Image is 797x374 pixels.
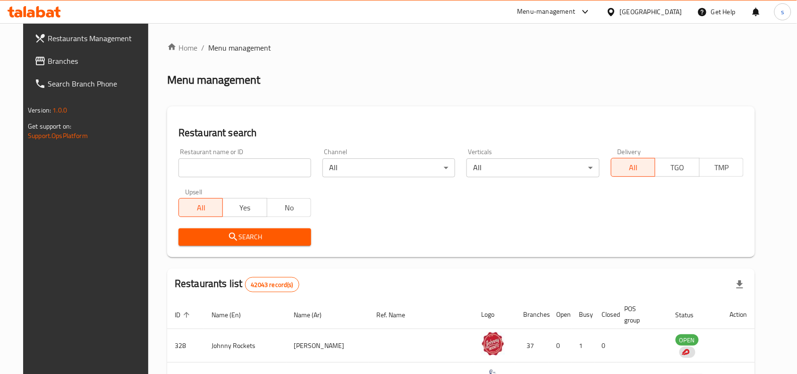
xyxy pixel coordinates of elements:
[48,33,149,44] span: Restaurants Management
[271,201,307,215] span: No
[722,300,755,329] th: Action
[27,50,156,72] a: Branches
[178,158,311,177] input: Search for restaurant name or ID..
[167,329,204,363] td: 328
[183,201,219,215] span: All
[178,228,311,246] button: Search
[167,42,197,53] a: Home
[516,300,549,329] th: Branches
[466,158,599,177] div: All
[28,130,88,142] a: Support.OpsPlatform
[699,158,744,177] button: TMP
[704,161,740,174] span: TMP
[28,120,71,132] span: Get support on:
[267,198,311,217] button: No
[676,309,706,321] span: Status
[294,309,334,321] span: Name (Ar)
[618,148,641,155] label: Delivery
[246,280,299,289] span: 42043 record(s)
[28,104,51,116] span: Version:
[178,198,223,217] button: All
[201,42,204,53] li: /
[659,161,695,174] span: TGO
[549,329,572,363] td: 0
[676,335,699,346] span: OPEN
[625,303,657,326] span: POS group
[48,78,149,89] span: Search Branch Phone
[212,309,253,321] span: Name (En)
[376,309,417,321] span: Ref. Name
[549,300,572,329] th: Open
[594,329,617,363] td: 0
[322,158,455,177] div: All
[227,201,263,215] span: Yes
[175,309,193,321] span: ID
[208,42,271,53] span: Menu management
[48,55,149,67] span: Branches
[52,104,67,116] span: 1.0.0
[167,72,260,87] h2: Menu management
[611,158,655,177] button: All
[178,126,744,140] h2: Restaurant search
[516,329,549,363] td: 37
[781,7,784,17] span: s
[517,6,576,17] div: Menu-management
[27,27,156,50] a: Restaurants Management
[620,7,682,17] div: [GEOGRAPHIC_DATA]
[185,189,203,195] label: Upsell
[572,329,594,363] td: 1
[204,329,287,363] td: Johnny Rockets
[186,231,304,243] span: Search
[175,277,299,292] h2: Restaurants list
[594,300,617,329] th: Closed
[615,161,652,174] span: All
[679,347,695,358] div: Indicates that the vendor menu management has been moved to DH Catalog service
[167,42,755,53] nav: breadcrumb
[681,348,690,357] img: delivery hero logo
[481,332,505,356] img: Johnny Rockets
[245,277,299,292] div: Total records count
[222,198,267,217] button: Yes
[474,300,516,329] th: Logo
[27,72,156,95] a: Search Branch Phone
[287,329,369,363] td: [PERSON_NAME]
[655,158,699,177] button: TGO
[572,300,594,329] th: Busy
[729,273,751,296] div: Export file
